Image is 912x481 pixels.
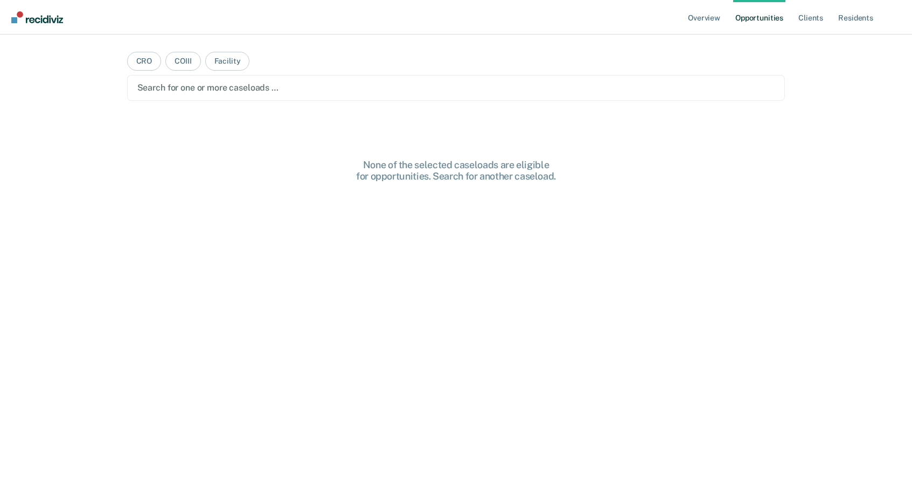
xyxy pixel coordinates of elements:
[205,52,250,71] button: Facility
[886,8,903,25] button: Profile dropdown button
[11,11,63,23] img: Recidiviz
[165,52,200,71] button: COIII
[127,52,162,71] button: CRO
[284,159,629,182] div: None of the selected caseloads are eligible for opportunities. Search for another caseload.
